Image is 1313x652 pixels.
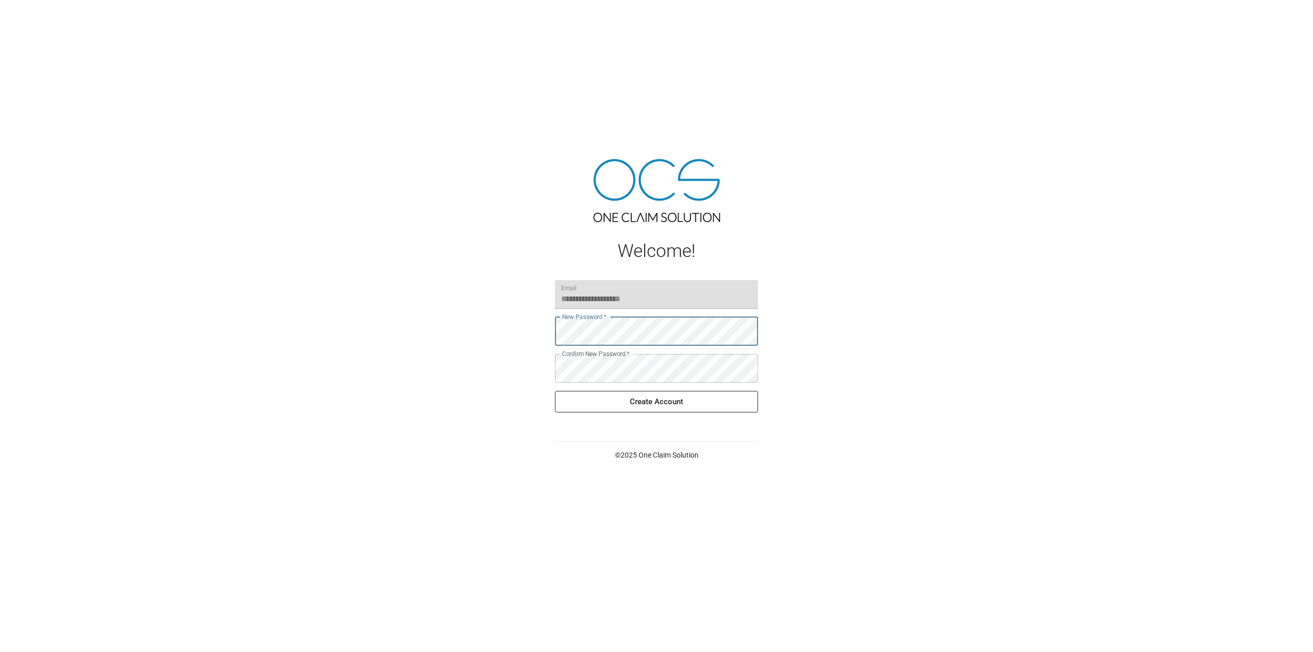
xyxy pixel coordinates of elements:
label: Email [561,284,576,292]
label: New Password [562,312,606,321]
p: © 2025 One Claim Solution [555,450,758,460]
img: ocs-logo-tra.png [593,159,720,222]
label: Confirm New Password [562,349,629,358]
h1: Welcome! [555,241,758,262]
img: ocs-logo-white-transparent.png [12,6,53,27]
button: Create Account [555,391,758,412]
